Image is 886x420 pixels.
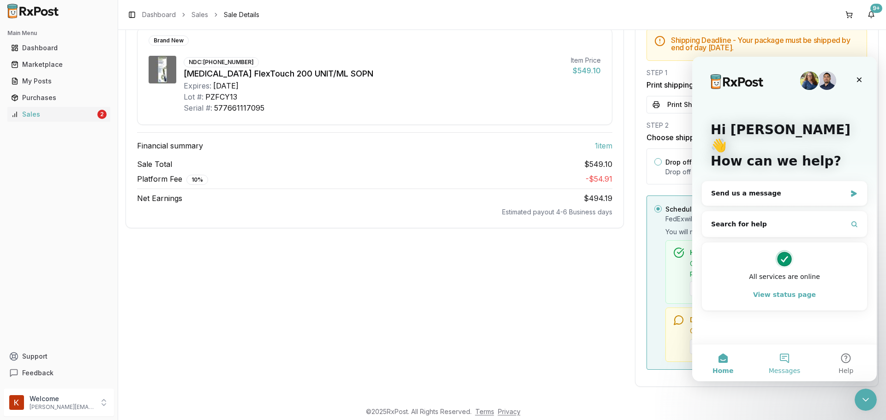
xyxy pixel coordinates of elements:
[11,77,107,86] div: My Posts
[586,174,612,183] span: - $54.91
[184,91,204,102] div: Lot #:
[137,173,208,185] span: Platform Fee
[665,227,859,237] span: You will need a FedEx account to schedule a pickup.
[30,403,94,411] p: [PERSON_NAME][EMAIL_ADDRESS][DOMAIN_NAME]
[7,56,110,73] a: Marketplace
[137,207,612,217] div: Estimated payout 4-6 Business days
[595,140,612,151] span: 1 item
[7,30,110,37] h2: Main Menu
[498,408,521,415] a: Privacy
[149,35,189,46] div: Brand New
[584,159,612,170] span: $549.10
[186,175,208,185] div: 10 %
[224,10,259,19] span: Sale Details
[690,248,763,257] span: Have a FedEx account?
[665,214,859,224] p: FedEx will pickup your package from your location.
[184,80,211,91] div: Expires:
[855,389,877,411] iframe: Intercom live chat
[647,68,867,77] div: STEP 1
[647,121,867,130] div: STEP 2
[671,36,859,51] h5: Shipping Deadline - Your package must be shipped by end of day [DATE] .
[205,91,237,102] div: PZFCY13
[4,57,114,72] button: Marketplace
[690,326,850,336] span: Our support team can help you schedule the pickup.
[213,80,239,91] div: [DATE]
[137,140,203,151] span: Financial summary
[4,348,114,365] button: Support
[4,365,114,381] button: Feedback
[864,7,879,22] button: 9+
[184,57,259,67] div: NDC: [PHONE_NUMBER]
[184,67,563,80] div: [MEDICAL_DATA] FlexTouch 200 UNIT/ML SOPN
[647,96,867,113] button: Print Shipping Documents
[11,93,107,102] div: Purchases
[4,41,114,55] button: Dashboard
[690,259,851,278] span: Click the link below to login and schedule your pickup directly.
[4,4,63,18] img: RxPost Logo
[192,10,208,19] a: Sales
[665,167,859,177] p: Drop off your package at a nearby FedEx location by [DATE] .
[137,193,182,204] span: Net Earnings
[571,56,601,65] div: Item Price
[647,132,867,143] h3: Choose shipping method
[30,394,94,403] p: Welcome
[692,57,877,381] iframe: Intercom live chat
[4,107,114,122] button: Sales2
[690,281,772,296] button: Schedule viaFedEx
[9,395,24,410] img: User avatar
[142,10,259,19] nav: breadcrumb
[149,56,176,83] img: Tresiba FlexTouch 200 UNIT/ML SOPN
[665,205,749,213] label: Schedule package pickup
[7,40,110,56] a: Dashboard
[7,89,110,106] a: Purchases
[4,90,114,105] button: Purchases
[584,194,612,203] span: $494.19
[690,339,792,354] button: Contact Support via Chat
[11,43,107,53] div: Dashboard
[11,60,107,69] div: Marketplace
[571,65,601,76] div: $549.10
[214,102,264,113] div: 577661117095
[7,106,110,123] a: Sales2
[7,73,110,89] a: My Posts
[22,368,54,378] span: Feedback
[4,74,114,89] button: My Posts
[137,159,172,170] span: Sale Total
[97,110,107,119] div: 2
[184,102,212,113] div: Serial #:
[475,408,494,415] a: Terms
[11,110,96,119] div: Sales
[647,79,867,90] h3: Print shipping label & packing slip
[870,4,882,13] div: 9+
[665,158,747,166] label: Drop off at FedEx Location
[142,10,176,19] a: Dashboard
[690,315,783,325] span: Don't have a FedEx account?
